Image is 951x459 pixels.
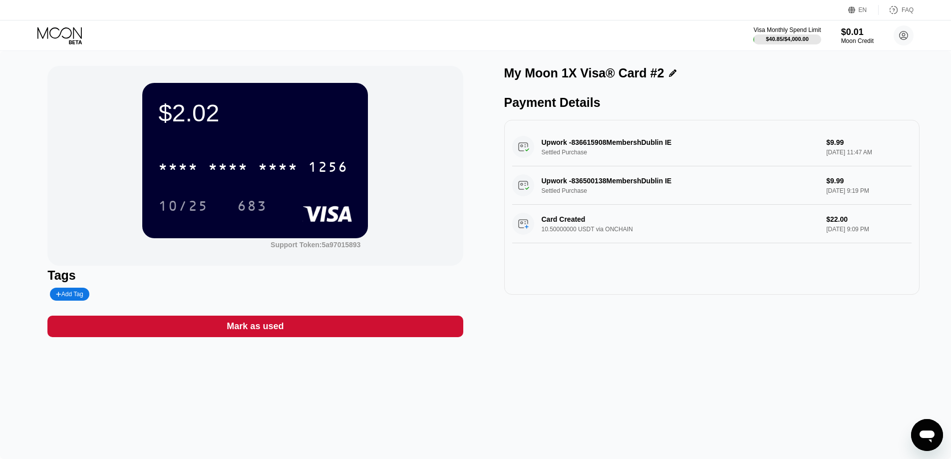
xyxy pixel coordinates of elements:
div: Moon Credit [841,37,874,44]
div: 1256 [308,160,348,176]
div: $0.01 [841,27,874,37]
div: FAQ [902,6,914,13]
div: Support Token: 5a97015893 [271,241,360,249]
div: Mark as used [47,316,463,337]
div: Payment Details [504,95,920,110]
div: Support Token:5a97015893 [271,241,360,249]
div: EN [848,5,879,15]
div: EN [859,6,867,13]
div: 683 [237,199,267,215]
div: 10/25 [158,199,208,215]
div: Add Tag [50,288,89,301]
div: Visa Monthly Spend Limit$40.85/$4,000.00 [753,26,821,44]
div: FAQ [879,5,914,15]
div: 10/25 [151,193,216,218]
div: 683 [230,193,275,218]
div: $2.02 [158,99,352,127]
iframe: Button to launch messaging window [911,419,943,451]
div: Mark as used [227,321,284,332]
div: $40.85 / $4,000.00 [766,36,809,42]
div: Visa Monthly Spend Limit [753,26,821,33]
div: $0.01Moon Credit [841,27,874,44]
div: Add Tag [56,291,83,298]
div: Tags [47,268,463,283]
div: My Moon 1X Visa® Card #2 [504,66,664,80]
